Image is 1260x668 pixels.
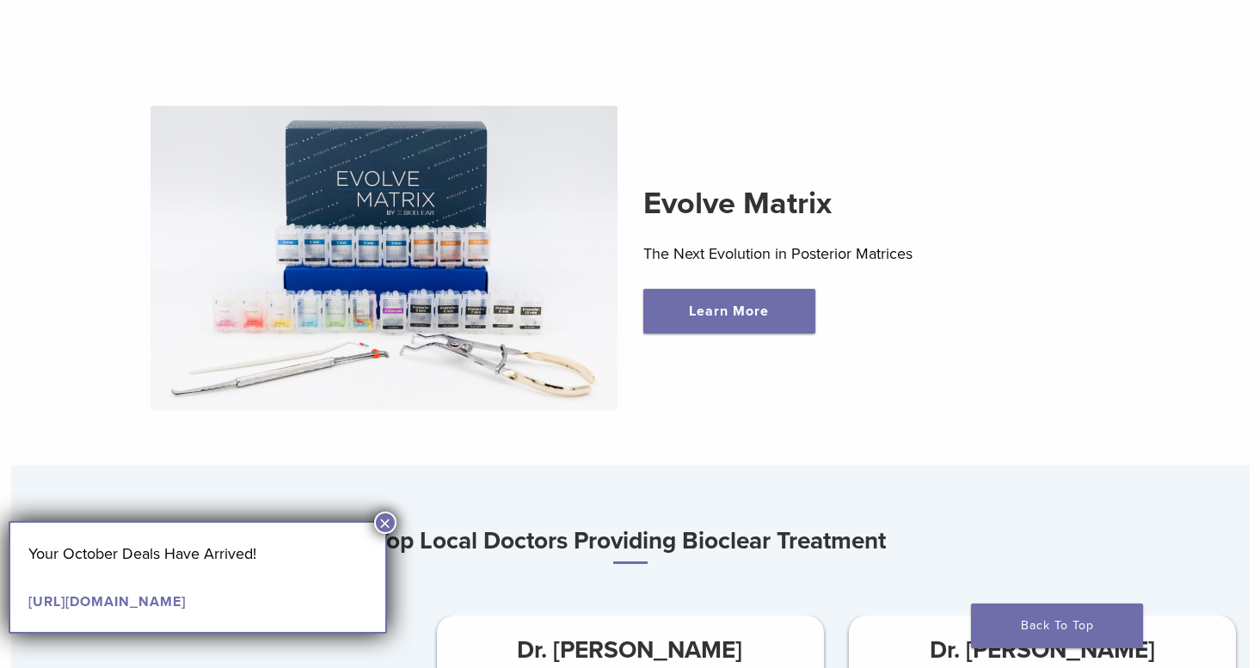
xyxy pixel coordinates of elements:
[151,106,618,410] img: Evolve Matrix
[971,604,1143,648] a: Back To Top
[643,241,1110,267] p: The Next Evolution in Posterior Matrices
[28,593,186,610] a: [URL][DOMAIN_NAME]
[374,512,396,534] button: Close
[11,520,1250,564] h3: Top Local Doctors Providing Bioclear Treatment
[643,289,815,334] a: Learn More
[28,541,367,567] p: Your October Deals Have Arrived!
[643,183,1110,224] h2: Evolve Matrix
